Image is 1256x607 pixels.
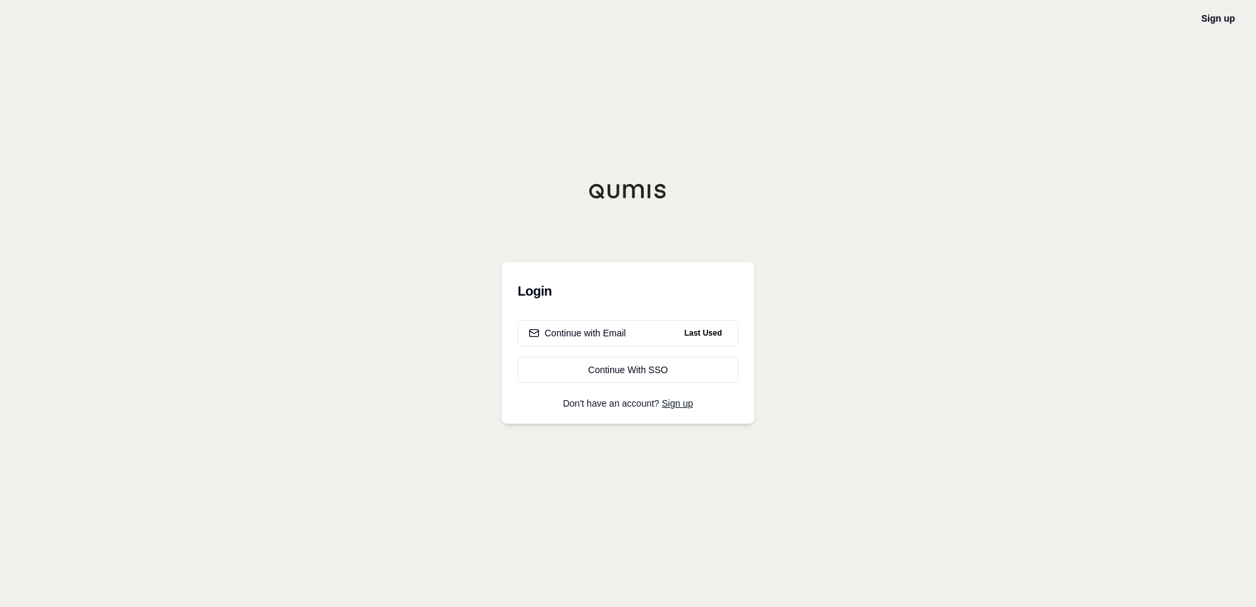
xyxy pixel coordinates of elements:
[679,325,727,341] span: Last Used
[1201,13,1235,24] a: Sign up
[662,398,693,409] a: Sign up
[518,278,738,304] h3: Login
[518,357,738,383] a: Continue With SSO
[518,320,738,346] button: Continue with EmailLast Used
[529,326,626,340] div: Continue with Email
[518,399,738,408] p: Don't have an account?
[529,363,727,376] div: Continue With SSO
[589,183,667,199] img: Qumis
